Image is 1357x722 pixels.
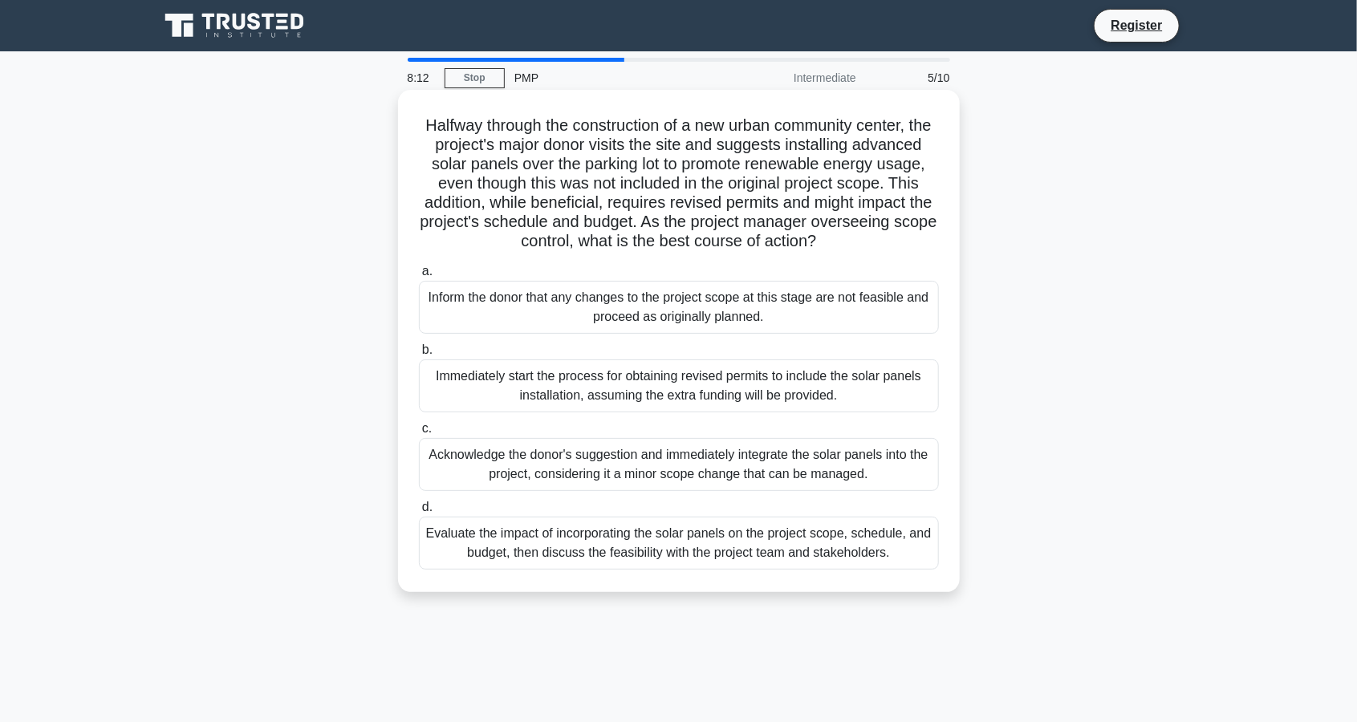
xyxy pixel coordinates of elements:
[422,264,433,278] span: a.
[422,343,433,356] span: b.
[398,62,445,94] div: 8:12
[419,517,939,570] div: Evaluate the impact of incorporating the solar panels on the project scope, schedule, and budget,...
[417,116,941,252] h5: Halfway through the construction of a new urban community center, the project's major donor visit...
[866,62,960,94] div: 5/10
[445,68,505,88] a: Stop
[422,500,433,513] span: d.
[725,62,866,94] div: Intermediate
[1101,15,1172,35] a: Register
[419,359,939,412] div: Immediately start the process for obtaining revised permits to include the solar panels installat...
[419,438,939,491] div: Acknowledge the donor's suggestion and immediately integrate the solar panels into the project, c...
[422,421,432,435] span: c.
[419,281,939,334] div: Inform the donor that any changes to the project scope at this stage are not feasible and proceed...
[505,62,725,94] div: PMP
